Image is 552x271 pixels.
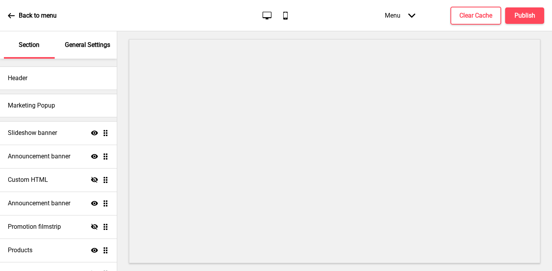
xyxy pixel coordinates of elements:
[8,5,57,26] a: Back to menu
[8,129,57,137] h4: Slideshow banner
[459,11,492,20] h4: Clear Cache
[8,199,70,208] h4: Announcement banner
[8,101,55,110] h4: Marketing Popup
[8,246,32,255] h4: Products
[19,41,39,49] p: Section
[377,4,423,27] div: Menu
[8,176,48,184] h4: Custom HTML
[8,74,27,83] h4: Header
[450,7,501,25] button: Clear Cache
[8,152,70,161] h4: Announcement banner
[514,11,535,20] h4: Publish
[19,11,57,20] p: Back to menu
[505,7,544,24] button: Publish
[65,41,110,49] p: General Settings
[8,223,61,231] h4: Promotion filmstrip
